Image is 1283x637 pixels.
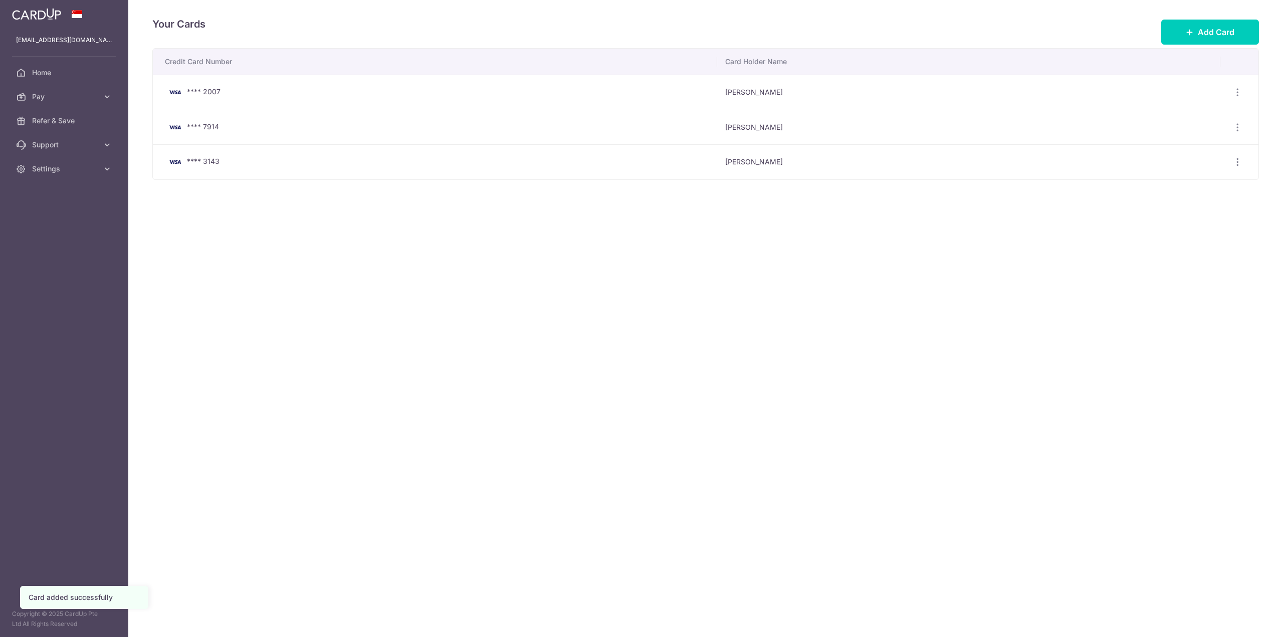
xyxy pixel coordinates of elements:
[16,35,112,45] p: [EMAIL_ADDRESS][DOMAIN_NAME]
[32,116,98,126] span: Refer & Save
[29,592,140,602] div: Card added successfully
[32,92,98,102] span: Pay
[165,156,185,168] img: Bank Card
[717,144,1220,179] td: [PERSON_NAME]
[165,86,185,98] img: Bank Card
[32,68,98,78] span: Home
[12,8,61,20] img: CardUp
[1198,26,1234,38] span: Add Card
[153,49,717,75] th: Credit Card Number
[1219,607,1273,632] iframe: Opens a widget where you can find more information
[165,121,185,133] img: Bank Card
[1161,20,1259,45] button: Add Card
[717,110,1220,145] td: [PERSON_NAME]
[717,49,1220,75] th: Card Holder Name
[717,75,1220,110] td: [PERSON_NAME]
[152,16,205,32] h4: Your Cards
[32,164,98,174] span: Settings
[32,140,98,150] span: Support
